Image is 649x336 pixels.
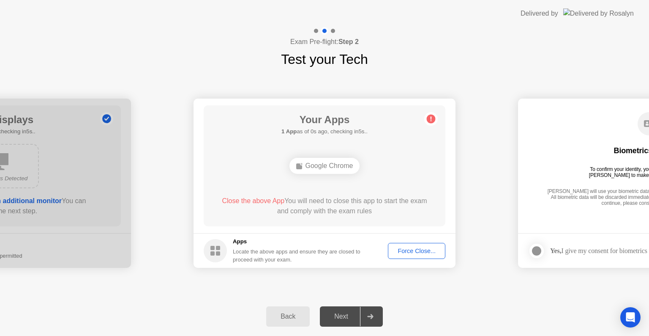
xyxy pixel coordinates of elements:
[388,243,445,259] button: Force Close...
[521,8,558,19] div: Delivered by
[281,112,368,127] h1: Your Apps
[269,313,307,320] div: Back
[338,38,359,45] b: Step 2
[391,248,442,254] div: Force Close...
[281,127,368,136] h5: as of 0s ago, checking in5s..
[222,197,284,204] span: Close the above App
[322,313,360,320] div: Next
[233,237,361,246] h5: Apps
[281,128,297,135] b: 1 App
[281,49,368,69] h1: Test your Tech
[266,306,310,327] button: Back
[289,158,360,174] div: Google Chrome
[233,248,361,264] div: Locate the above apps and ensure they are closed to proceed with your exam.
[620,307,641,328] div: Open Intercom Messenger
[216,196,434,216] div: You will need to close this app to start the exam and comply with the exam rules
[550,247,561,254] strong: Yes,
[320,306,383,327] button: Next
[290,37,359,47] h4: Exam Pre-flight:
[563,8,634,18] img: Delivered by Rosalyn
